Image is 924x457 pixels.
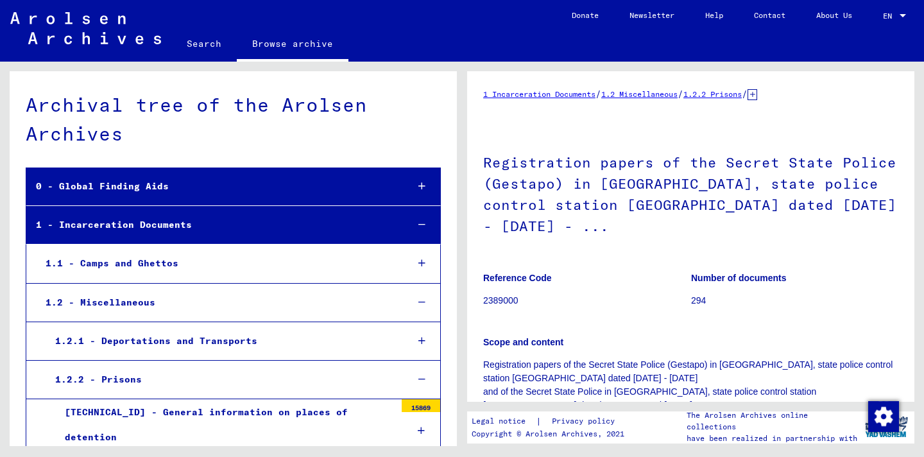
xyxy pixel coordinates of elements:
div: 1.1 - Camps and Ghettos [36,251,397,276]
a: Browse archive [237,28,348,62]
p: 2389000 [483,294,690,307]
b: Number of documents [691,273,787,283]
p: 294 [691,294,898,307]
a: Legal notice [472,415,536,428]
span: / [742,88,748,99]
div: 1.2.1 - Deportations and Transports [46,329,397,354]
p: The Arolsen Archives online collections [687,410,859,433]
img: yv_logo.png [862,411,911,443]
p: Copyright © Arolsen Archives, 2021 [472,428,630,440]
div: 1.2.2 - Prisons [46,367,397,392]
b: Reference Code [483,273,552,283]
b: Scope and content [483,337,563,347]
div: 1.2 - Miscellaneous [36,290,397,315]
div: Change consent [868,401,898,431]
a: 1.2.2 Prisons [683,89,742,99]
div: 1 - Incarceration Documents [26,212,397,237]
h1: Registration papers of the Secret State Police (Gestapo) in [GEOGRAPHIC_DATA], state police contr... [483,133,898,253]
span: / [678,88,683,99]
div: | [472,415,630,428]
div: 15869 [402,399,440,412]
div: Archival tree of the Arolsen Archives [26,91,441,148]
span: / [595,88,601,99]
a: Privacy policy [542,415,630,428]
div: [TECHNICAL_ID] - General information on places of detention [55,400,395,450]
img: Change consent [868,401,899,432]
img: Arolsen_neg.svg [10,12,161,44]
a: Search [171,28,237,59]
a: 1 Incarceration Documents [483,89,595,99]
span: EN [883,12,897,21]
a: 1.2 Miscellaneous [601,89,678,99]
div: 0 - Global Finding Aids [26,174,397,199]
p: have been realized in partnership with [687,433,859,444]
p: Registration papers of the Secret State Police (Gestapo) in [GEOGRAPHIC_DATA], state police contr... [483,358,898,426]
